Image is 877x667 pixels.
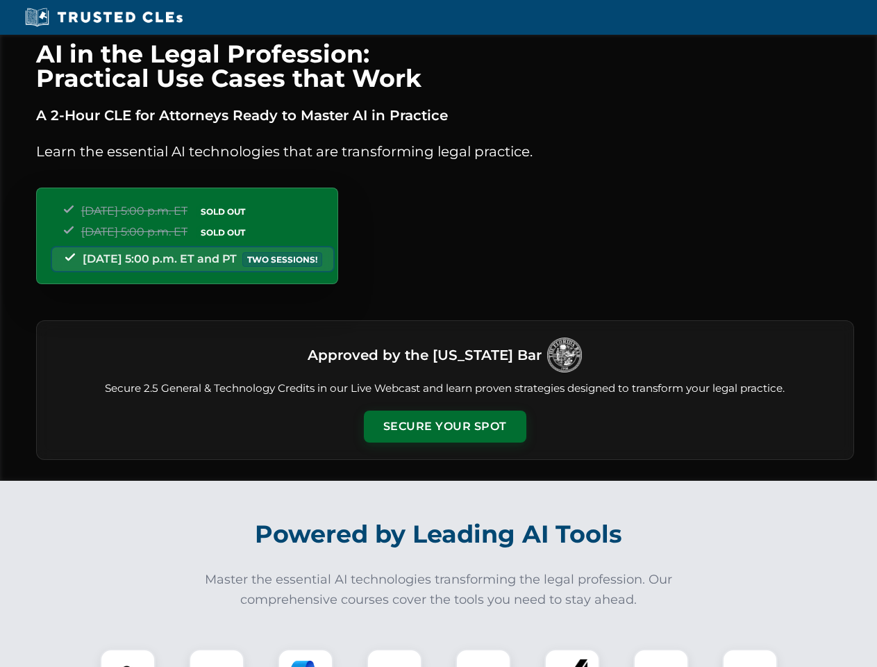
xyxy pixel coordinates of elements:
p: A 2-Hour CLE for Attorneys Ready to Master AI in Practice [36,104,854,126]
h1: AI in the Legal Profession: Practical Use Cases that Work [36,42,854,90]
span: SOLD OUT [196,204,250,219]
button: Secure Your Spot [364,411,526,443]
p: Learn the essential AI technologies that are transforming legal practice. [36,140,854,163]
span: SOLD OUT [196,225,250,240]
span: [DATE] 5:00 p.m. ET [81,204,187,217]
p: Master the essential AI technologies transforming the legal profession. Our comprehensive courses... [196,570,682,610]
span: [DATE] 5:00 p.m. ET [81,225,187,238]
h2: Powered by Leading AI Tools [54,510,824,559]
img: Logo [547,338,582,372]
p: Secure 2.5 General & Technology Credits in our Live Webcast and learn proven strategies designed ... [53,381,837,397]
h3: Approved by the [US_STATE] Bar [308,343,542,368]
img: Trusted CLEs [21,7,187,28]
